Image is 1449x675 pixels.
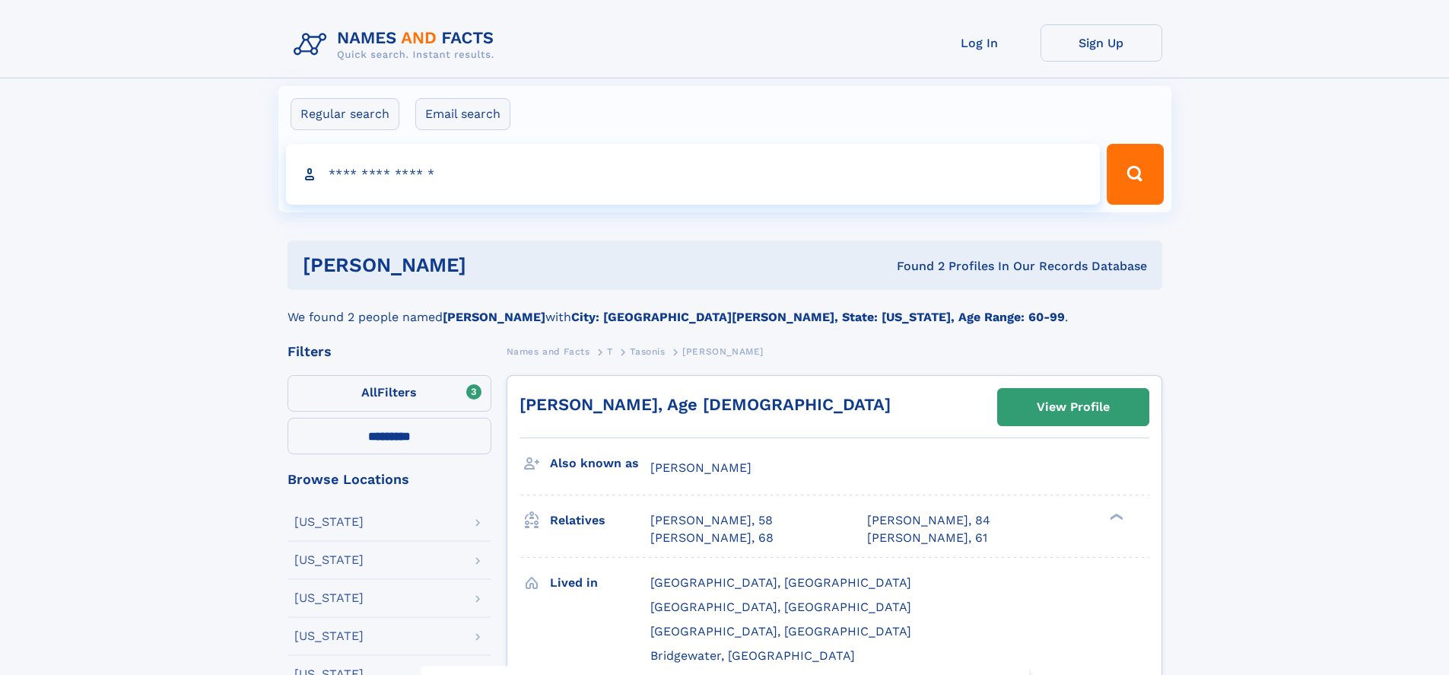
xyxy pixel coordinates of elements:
[650,575,911,590] span: [GEOGRAPHIC_DATA], [GEOGRAPHIC_DATA]
[919,24,1041,62] a: Log In
[682,258,1147,275] div: Found 2 Profiles In Our Records Database
[998,389,1149,425] a: View Profile
[1106,512,1124,522] div: ❯
[288,345,491,358] div: Filters
[294,554,364,566] div: [US_STATE]
[650,624,911,638] span: [GEOGRAPHIC_DATA], [GEOGRAPHIC_DATA]
[294,592,364,604] div: [US_STATE]
[303,256,682,275] h1: [PERSON_NAME]
[550,451,650,476] h3: Also known as
[607,342,613,361] a: T
[550,508,650,533] h3: Relatives
[288,473,491,486] div: Browse Locations
[682,346,764,357] span: [PERSON_NAME]
[288,24,507,65] img: Logo Names and Facts
[607,346,613,357] span: T
[571,310,1065,324] b: City: [GEOGRAPHIC_DATA][PERSON_NAME], State: [US_STATE], Age Range: 60-99
[650,600,911,614] span: [GEOGRAPHIC_DATA], [GEOGRAPHIC_DATA]
[294,516,364,528] div: [US_STATE]
[1041,24,1162,62] a: Sign Up
[630,342,665,361] a: Tasonis
[507,342,590,361] a: Names and Facts
[630,346,665,357] span: Tasonis
[288,290,1162,326] div: We found 2 people named with .
[288,375,491,412] label: Filters
[291,98,399,130] label: Regular search
[650,530,774,546] a: [PERSON_NAME], 68
[443,310,545,324] b: [PERSON_NAME]
[550,570,650,596] h3: Lived in
[650,512,773,529] a: [PERSON_NAME], 58
[294,630,364,642] div: [US_STATE]
[650,460,752,475] span: [PERSON_NAME]
[1037,390,1110,425] div: View Profile
[867,530,987,546] a: [PERSON_NAME], 61
[650,648,855,663] span: Bridgewater, [GEOGRAPHIC_DATA]
[361,385,377,400] span: All
[867,512,990,529] a: [PERSON_NAME], 84
[1107,144,1163,205] button: Search Button
[520,395,891,414] a: [PERSON_NAME], Age [DEMOGRAPHIC_DATA]
[415,98,510,130] label: Email search
[286,144,1101,205] input: search input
